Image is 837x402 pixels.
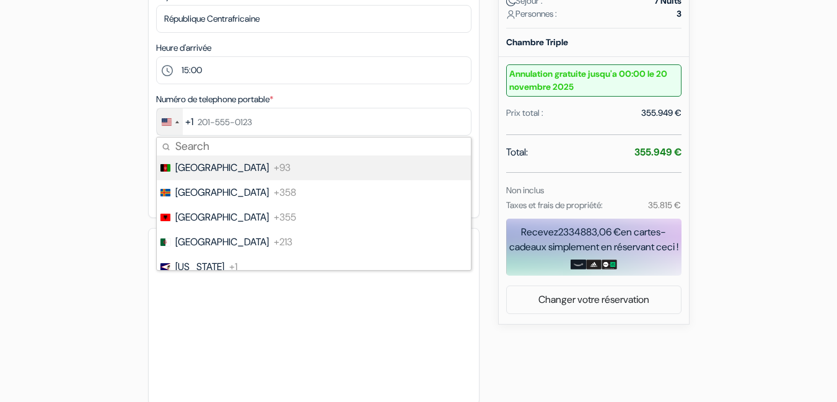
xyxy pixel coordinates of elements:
[274,210,296,225] span: +355
[229,260,237,274] span: +1
[506,10,515,19] img: user_icon.svg
[558,225,621,238] span: 2334883,06 €
[175,235,269,250] span: [GEOGRAPHIC_DATA]
[506,7,557,20] span: Personnes :
[506,107,543,120] div: Prix total :
[156,93,273,106] label: Numéro de telephone portable
[571,260,586,269] img: amazon-card-no-text.png
[506,185,544,196] small: Non inclus
[506,199,603,211] small: Taxes et frais de propriété:
[506,145,528,160] span: Total:
[602,260,617,269] img: uber-uber-eats-card.png
[506,225,681,255] div: Recevez en cartes-cadeaux simplement en réservant ceci !
[648,199,681,211] small: 35.815 €
[175,185,269,200] span: [GEOGRAPHIC_DATA]
[156,108,471,136] input: 201-555-0123
[157,155,471,270] ul: List of countries
[157,108,193,135] button: Change country, selected United States (+1)
[634,146,681,159] strong: 355.949 €
[506,37,568,48] b: Chambre Triple
[274,185,296,200] span: +358
[677,7,681,20] strong: 3
[506,64,681,97] small: Annulation gratuite jusqu'a 00:00 le 20 novembre 2025
[175,160,269,175] span: [GEOGRAPHIC_DATA]
[641,107,681,120] div: 355.949 €
[185,115,193,129] div: +1
[175,210,269,225] span: [GEOGRAPHIC_DATA]
[175,260,224,274] span: [US_STATE]
[274,235,292,250] span: +213
[507,288,681,312] a: Changer votre réservation
[274,160,291,175] span: +93
[154,256,474,397] iframe: Cadre de saisie sécurisé pour le paiement
[156,42,211,55] label: Heure d'arrivée
[157,138,471,155] input: Search
[586,260,602,269] img: adidas-card.png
